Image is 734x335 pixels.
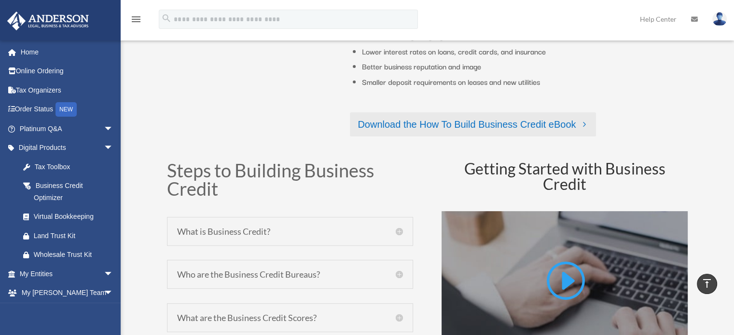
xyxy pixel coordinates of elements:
[7,138,128,158] a: Digital Productsarrow_drop_down
[34,230,116,242] div: Land Trust Kit
[464,159,665,193] span: Getting Started with Business Credit
[712,12,727,26] img: User Pic
[177,313,403,322] h5: What are the Business Credit Scores?
[161,13,172,24] i: search
[14,207,128,227] a: Virtual Bookkeeping
[362,59,688,74] li: Better business reputation and image
[14,157,128,176] a: Tax Toolbox
[34,211,116,223] div: Virtual Bookkeeping
[14,245,128,265] a: Wholesale Trust Kit
[14,176,123,207] a: Business Credit Optimizer
[34,180,111,203] div: Business Credit Optimizer
[7,62,128,81] a: Online Ordering
[55,102,77,117] div: NEW
[130,17,142,25] a: menu
[34,249,116,261] div: Wholesale Trust Kit
[104,283,123,303] span: arrow_drop_down
[350,112,596,136] a: Download the How To Build Business Credit eBook
[104,138,123,158] span: arrow_drop_down
[14,226,128,245] a: Land Trust Kit
[167,161,413,202] h1: Steps to Building Business Credit
[7,264,128,283] a: My Entitiesarrow_drop_down
[362,74,688,90] li: Smaller deposit requirements on leases and new utilities
[104,119,123,139] span: arrow_drop_down
[104,302,123,322] span: arrow_drop_down
[4,12,92,30] img: Anderson Advisors Platinum Portal
[362,44,688,59] li: Lower interest rates on loans, credit cards, and insurance
[177,227,403,236] h5: What is Business Credit?
[7,302,128,322] a: My Documentsarrow_drop_down
[104,264,123,284] span: arrow_drop_down
[7,119,128,138] a: Platinum Q&Aarrow_drop_down
[130,13,142,25] i: menu
[7,42,128,62] a: Home
[7,283,128,303] a: My [PERSON_NAME] Teamarrow_drop_down
[34,161,116,173] div: Tax Toolbox
[7,80,128,100] a: Tax Organizers
[697,274,717,294] a: vertical_align_top
[7,100,128,120] a: Order StatusNEW
[701,278,713,289] i: vertical_align_top
[177,270,403,279] h5: Who are the Business Credit Bureaus?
